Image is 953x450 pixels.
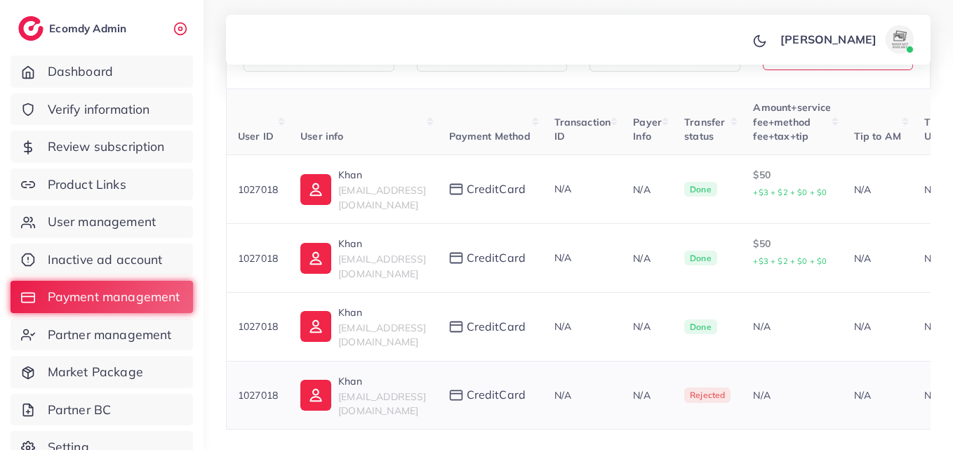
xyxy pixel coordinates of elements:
p: $50 [753,166,831,201]
p: N/A [854,181,902,198]
img: payment [449,183,463,195]
span: [EMAIL_ADDRESS][DOMAIN_NAME] [338,322,426,348]
span: creditCard [467,181,526,197]
span: Transaction ID [554,116,611,143]
span: N/A [554,389,571,402]
span: [EMAIL_ADDRESS][DOMAIN_NAME] [338,253,426,279]
a: Partner BC [11,394,193,426]
p: Khan [338,373,426,390]
p: 1027018 [238,387,278,404]
span: Verify information [48,100,150,119]
p: $50 [753,235,831,270]
span: N/A [554,183,571,195]
a: Market Package [11,356,193,388]
span: Partner management [48,326,172,344]
p: N/A [633,181,662,198]
span: Review subscription [48,138,165,156]
span: N/A [554,320,571,333]
span: Amount+service fee+method fee+tax+tip [753,101,831,143]
small: +$3 + $2 + $0 + $0 [753,256,827,266]
a: logoEcomdy Admin [18,16,130,41]
span: creditCard [467,319,526,335]
h2: Ecomdy Admin [49,22,130,35]
a: Partner management [11,319,193,351]
p: 1027018 [238,318,278,335]
a: Review subscription [11,131,193,163]
p: 1027018 [238,181,278,198]
div: N/A [753,388,831,402]
a: User management [11,206,193,238]
p: Khan [338,166,426,183]
p: [PERSON_NAME] [780,31,877,48]
img: logo [18,16,44,41]
img: payment [449,252,463,264]
p: Khan [338,304,426,321]
span: Product Links [48,176,126,194]
span: User ID [238,130,274,143]
img: avatar [886,25,914,53]
a: Product Links [11,168,193,201]
p: N/A [854,318,902,335]
a: [PERSON_NAME]avatar [773,25,919,53]
span: Done [684,319,717,335]
p: N/A [633,387,662,404]
img: ic-user-info.36bf1079.svg [300,174,331,205]
img: payment [449,321,463,333]
a: Verify information [11,93,193,126]
img: payment [449,390,463,402]
a: Inactive ad account [11,244,193,276]
span: [EMAIL_ADDRESS][DOMAIN_NAME] [338,390,426,417]
p: N/A [633,318,662,335]
a: Payment management [11,281,193,313]
p: N/A [854,250,902,267]
span: creditCard [467,250,526,266]
span: creditCard [467,387,526,403]
span: User info [300,130,343,143]
img: ic-user-info.36bf1079.svg [300,380,331,411]
span: Tip to AM [854,130,901,143]
span: Market Package [48,363,143,381]
span: User management [48,213,156,231]
span: Dashboard [48,62,113,81]
p: Khan [338,235,426,252]
a: Dashboard [11,55,193,88]
span: Payer Info [633,116,662,143]
p: N/A [854,387,902,404]
div: N/A [753,319,831,333]
span: Done [684,182,717,197]
span: Inactive ad account [48,251,163,269]
span: Transfer status [684,116,725,143]
span: Done [684,251,717,266]
p: N/A [633,250,662,267]
small: +$3 + $2 + $0 + $0 [753,187,827,197]
span: Rejected [684,388,731,403]
span: [EMAIL_ADDRESS][DOMAIN_NAME] [338,184,426,211]
img: ic-user-info.36bf1079.svg [300,311,331,342]
span: Payment management [48,288,180,306]
span: Payment Method [449,130,531,143]
span: Partner BC [48,401,112,419]
img: ic-user-info.36bf1079.svg [300,243,331,274]
span: N/A [554,251,571,264]
p: 1027018 [238,250,278,267]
